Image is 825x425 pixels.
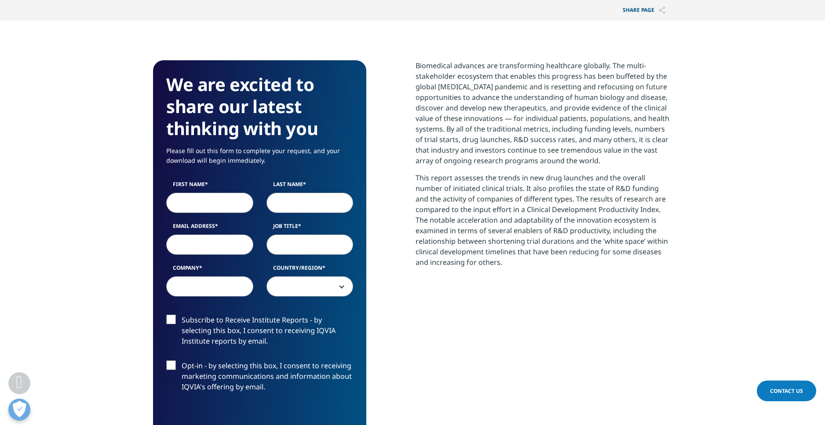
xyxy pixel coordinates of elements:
label: Email Address [166,222,253,234]
label: Subscribe to Receive Institute Reports - by selecting this box, I consent to receiving IQVIA Inst... [166,315,353,351]
label: Country/Region [266,264,354,276]
p: This report assesses the trends in new drug launches and the overall number of initiated clinical... [416,172,672,274]
label: Opt-in - by selecting this box, I consent to receiving marketing communications and information a... [166,360,353,397]
span: Contact Us [770,387,803,395]
label: Job Title [266,222,354,234]
p: Please fill out this form to complete your request, and your download will begin immediately. [166,146,353,172]
img: Share PAGE [659,7,665,14]
label: Company [166,264,253,276]
label: Last Name [266,180,354,193]
p: Biomedical advances are transforming healthcare globally. The multi-stakeholder ecosystem that en... [416,60,672,172]
a: Contact Us [757,381,816,401]
h3: We are excited to share our latest thinking with you [166,73,353,139]
label: First Name [166,180,253,193]
button: Open Preferences [8,399,30,421]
